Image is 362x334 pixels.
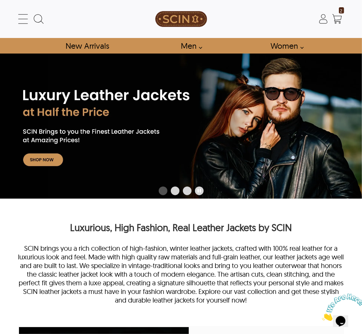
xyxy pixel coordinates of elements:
p: SCIN brings you a rich collection of high-fashion, winter leather jackets, crafted with 100% real... [18,244,344,304]
a: Shopping Cart [330,12,344,26]
a: SCIN [127,3,235,35]
iframe: chat widget [319,291,362,324]
img: Chat attention grabber [3,3,46,30]
a: shop men's leather jackets [173,38,206,54]
img: SCIN [155,3,207,35]
a: Shop New Arrivals [58,38,117,54]
span: 2 [339,7,344,13]
h2: Luxurious, High Fashion, Real Leather Jackets by SCIN [18,209,344,237]
a: Shop Women Leather Jackets [263,38,308,54]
